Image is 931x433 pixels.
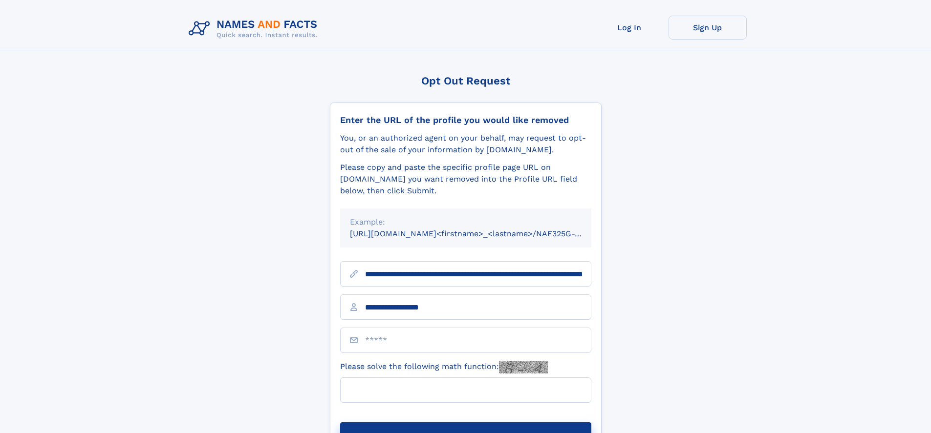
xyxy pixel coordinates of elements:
[330,75,602,87] div: Opt Out Request
[185,16,325,42] img: Logo Names and Facts
[350,229,610,238] small: [URL][DOMAIN_NAME]<firstname>_<lastname>/NAF325G-xxxxxxxx
[590,16,669,40] a: Log In
[340,361,548,373] label: Please solve the following math function:
[340,132,591,156] div: You, or an authorized agent on your behalf, may request to opt-out of the sale of your informatio...
[340,115,591,125] div: Enter the URL of the profile you would like removed
[350,216,582,228] div: Example:
[669,16,747,40] a: Sign Up
[340,162,591,197] div: Please copy and paste the specific profile page URL on [DOMAIN_NAME] you want removed into the Pr...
